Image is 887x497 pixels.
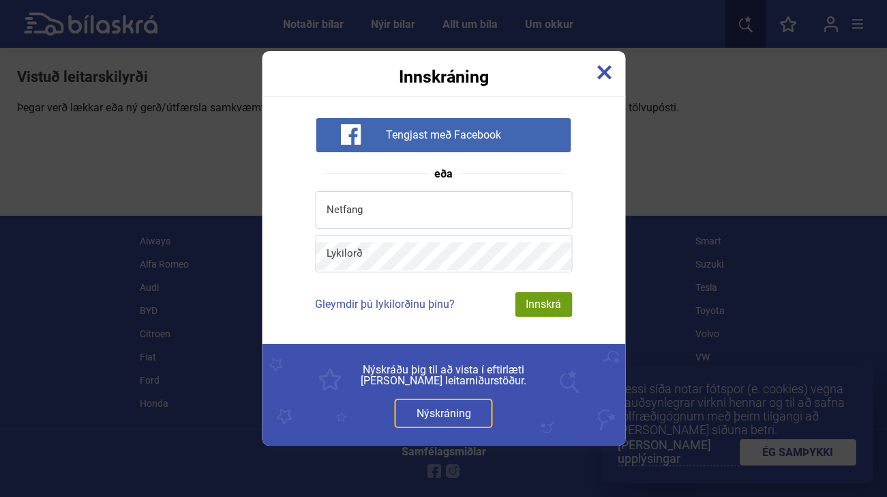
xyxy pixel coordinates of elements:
span: Tengjast með Facebook [386,128,501,142]
div: Innskráning [262,51,625,85]
div: Innskrá [515,292,572,317]
span: eða [427,169,460,180]
img: facebook-white-icon.svg [341,124,361,145]
a: Tengjast með Facebook [316,128,571,141]
a: Gleymdir þú lykilorðinu þínu? [315,298,455,311]
img: close-x.svg [597,65,612,80]
span: Nýskráðu þig til að vista í eftirlæti [PERSON_NAME] leitarniðurstöður. [292,365,595,386]
a: Nýskráning [395,399,493,428]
